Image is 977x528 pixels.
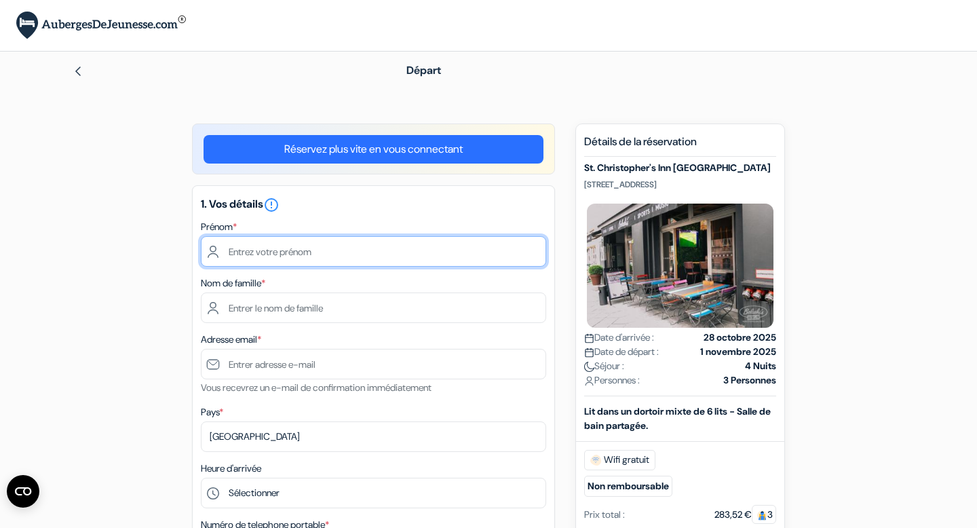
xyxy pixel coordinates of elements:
img: AubergesDeJeunesse.com [16,12,186,39]
span: Séjour : [584,359,624,373]
small: Vous recevrez un e-mail de confirmation immédiatement [201,381,432,394]
strong: 28 octobre 2025 [704,331,776,345]
button: Ouvrir le widget CMP [7,475,39,508]
img: guest.svg [757,510,767,521]
h5: St. Christopher's Inn [GEOGRAPHIC_DATA] [584,162,776,174]
img: calendar.svg [584,347,594,358]
span: Date d'arrivée : [584,331,654,345]
span: 3 [752,505,776,524]
span: Wifi gratuit [584,450,655,470]
small: Non remboursable [584,476,672,497]
label: Adresse email [201,333,261,347]
h5: Détails de la réservation [584,135,776,157]
b: Lit dans un dortoir mixte de 6 lits - Salle de bain partagée. [584,405,771,432]
a: error_outline [263,197,280,211]
img: left_arrow.svg [73,66,83,77]
input: Entrer adresse e-mail [201,349,546,379]
i: error_outline [263,197,280,213]
strong: 1 novembre 2025 [700,345,776,359]
p: [STREET_ADDRESS] [584,179,776,190]
label: Pays [201,405,223,419]
img: calendar.svg [584,333,594,343]
strong: 4 Nuits [745,359,776,373]
label: Nom de famille [201,276,265,290]
div: 283,52 € [714,508,776,522]
strong: 3 Personnes [723,373,776,388]
span: Personnes : [584,373,640,388]
span: Départ [406,63,441,77]
a: Réservez plus vite en vous connectant [204,135,543,164]
div: Prix total : [584,508,625,522]
label: Prénom [201,220,237,234]
img: user_icon.svg [584,376,594,386]
input: Entrer le nom de famille [201,293,546,323]
img: moon.svg [584,362,594,372]
span: Date de départ : [584,345,659,359]
h5: 1. Vos détails [201,197,546,213]
input: Entrez votre prénom [201,236,546,267]
img: free_wifi.svg [590,455,601,466]
label: Heure d'arrivée [201,461,261,476]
